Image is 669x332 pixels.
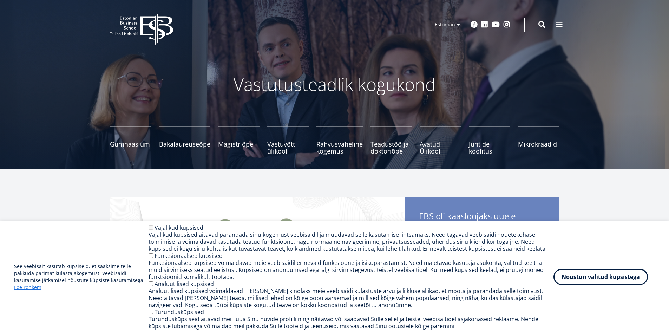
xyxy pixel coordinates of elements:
[370,141,412,155] span: Teadustöö ja doktoriõpe
[267,126,309,155] a: Vastuvõtt ülikooli
[110,197,405,330] img: Startup toolkit image
[503,21,510,28] a: Instagram
[110,126,151,155] a: Gümnaasium
[149,259,553,280] div: Funktsionaalsed küpsised võimaldavad meie veebisaidil erinevaid funktsioone ja isikupärastamist. ...
[267,141,309,155] span: Vastuvõtt ülikooli
[316,141,363,155] span: Rahvusvaheline kogemus
[469,141,510,155] span: Juhtide koolitus
[420,141,461,155] span: Avatud Ülikool
[481,21,488,28] a: Linkedin
[553,269,648,285] button: Nõustun valitud küpsistega
[155,224,203,232] label: Vajalikud küpsised
[155,308,204,316] label: Turundusküpsised
[420,126,461,155] a: Avatud Ülikool
[518,126,559,155] a: Mikrokraadid
[518,141,559,148] span: Mikrokraadid
[110,141,151,148] span: Gümnaasium
[419,211,545,234] span: EBS oli kaasloojaks uuele
[370,126,412,155] a: Teadustöö ja doktoriõpe
[218,141,260,148] span: Magistriõpe
[316,126,363,155] a: Rahvusvaheline kogemus
[14,263,149,291] p: See veebisait kasutab küpsiseid, et saaksime teile pakkuda parimat külastajakogemust. Veebisaidi ...
[149,315,553,330] div: Turundusküpsiseid aitavad meil luua Sinu huvide profiili ning näitavad või saadavad Sulle sellel ...
[471,21,478,28] a: Facebook
[159,126,210,155] a: Bakalaureuseõpe
[149,231,553,252] div: Vajalikud küpsised aitavad parandada sinu kogemust veebisaidil ja muudavad selle kasutamise lihts...
[155,280,214,288] label: Analüütilised küpsised
[159,141,210,148] span: Bakalaureuseõpe
[218,126,260,155] a: Magistriõpe
[492,21,500,28] a: Youtube
[14,284,41,291] a: Loe rohkem
[149,287,553,308] div: Analüütilised küpsised võimaldavad [PERSON_NAME] kindlaks meie veebisaidi külastuste arvu ja liik...
[155,252,223,260] label: Funktsionaalsed küpsised
[469,126,510,155] a: Juhtide koolitus
[149,74,521,95] p: Vastutusteadlik kogukond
